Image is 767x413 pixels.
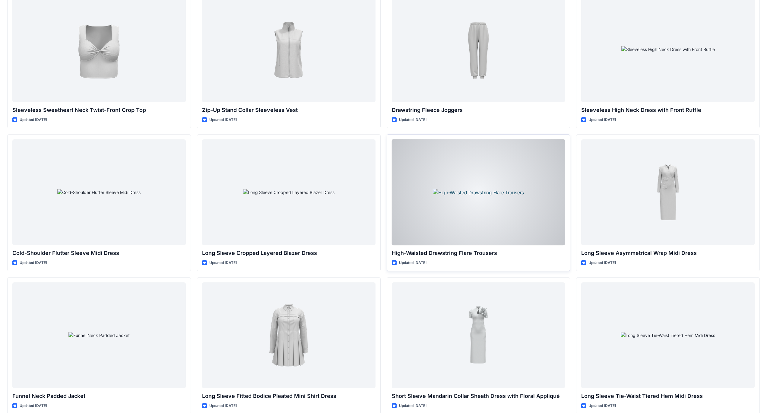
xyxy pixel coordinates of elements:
[20,403,47,409] p: Updated [DATE]
[581,139,755,245] a: Long Sleeve Asymmetrical Wrap Midi Dress
[12,282,186,388] a: Funnel Neck Padded Jacket
[202,249,376,257] p: Long Sleeve Cropped Layered Blazer Dress
[209,260,237,266] p: Updated [DATE]
[392,282,565,388] a: Short Sleeve Mandarin Collar Sheath Dress with Floral Appliqué
[581,249,755,257] p: Long Sleeve Asymmetrical Wrap Midi Dress
[588,260,616,266] p: Updated [DATE]
[399,403,426,409] p: Updated [DATE]
[12,106,186,114] p: Sleeveless Sweetheart Neck Twist-Front Crop Top
[12,392,186,400] p: Funnel Neck Padded Jacket
[12,249,186,257] p: Cold-Shoulder Flutter Sleeve Midi Dress
[202,392,376,400] p: Long Sleeve Fitted Bodice Pleated Mini Shirt Dress
[392,106,565,114] p: Drawstring Fleece Joggers
[202,282,376,388] a: Long Sleeve Fitted Bodice Pleated Mini Shirt Dress
[209,117,237,123] p: Updated [DATE]
[588,403,616,409] p: Updated [DATE]
[20,117,47,123] p: Updated [DATE]
[581,392,755,400] p: Long Sleeve Tie-Waist Tiered Hem Midi Dress
[209,403,237,409] p: Updated [DATE]
[399,117,426,123] p: Updated [DATE]
[202,106,376,114] p: Zip-Up Stand Collar Sleeveless Vest
[399,260,426,266] p: Updated [DATE]
[581,282,755,388] a: Long Sleeve Tie-Waist Tiered Hem Midi Dress
[202,139,376,245] a: Long Sleeve Cropped Layered Blazer Dress
[392,139,565,245] a: High-Waisted Drawstring Flare Trousers
[392,249,565,257] p: High-Waisted Drawstring Flare Trousers
[588,117,616,123] p: Updated [DATE]
[392,392,565,400] p: Short Sleeve Mandarin Collar Sheath Dress with Floral Appliqué
[20,260,47,266] p: Updated [DATE]
[12,139,186,245] a: Cold-Shoulder Flutter Sleeve Midi Dress
[581,106,755,114] p: Sleeveless High Neck Dress with Front Ruffle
